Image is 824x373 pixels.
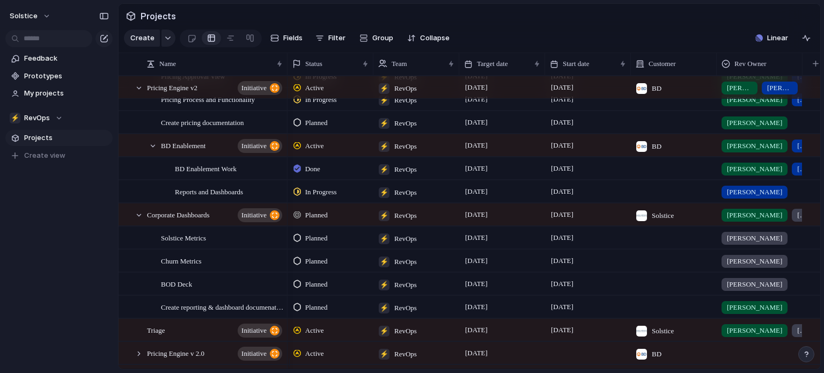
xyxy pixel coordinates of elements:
[24,71,109,82] span: Prototypes
[727,94,782,105] span: [PERSON_NAME]
[238,81,282,95] button: initiative
[241,323,267,338] span: initiative
[5,85,113,101] a: My projects
[147,347,204,359] span: Pricing Engine v 2.0
[462,116,490,129] span: [DATE]
[5,110,113,126] button: ⚡RevOps
[548,162,576,175] span: [DATE]
[311,30,350,47] button: Filter
[379,303,389,313] div: ⚡
[462,231,490,244] span: [DATE]
[266,30,307,47] button: Fields
[420,33,450,43] span: Collapse
[797,164,806,174] span: [PERSON_NAME]
[548,81,576,94] span: [DATE]
[652,83,661,94] span: BD
[379,187,389,198] div: ⚡
[727,118,782,128] span: [PERSON_NAME]
[403,30,454,47] button: Collapse
[379,280,389,290] div: ⚡
[372,33,393,43] span: Group
[548,139,576,152] span: [DATE]
[354,30,399,47] button: Group
[10,11,38,21] span: Solstice
[394,118,417,129] span: RevOps
[394,326,417,337] span: RevOps
[548,93,576,106] span: [DATE]
[161,277,192,290] span: BOD Deck
[305,279,328,290] span: Planned
[24,88,109,99] span: My projects
[5,68,113,84] a: Prototypes
[159,58,176,69] span: Name
[305,164,320,174] span: Done
[379,326,389,337] div: ⚡
[462,301,490,313] span: [DATE]
[462,208,490,221] span: [DATE]
[548,116,576,129] span: [DATE]
[305,210,328,221] span: Planned
[548,324,576,337] span: [DATE]
[727,210,782,221] span: [PERSON_NAME]
[394,95,417,106] span: RevOps
[10,113,20,123] div: ⚡
[462,277,490,290] span: [DATE]
[797,210,806,221] span: [PERSON_NAME]
[394,210,417,221] span: RevOps
[548,231,576,244] span: [DATE]
[379,95,389,106] div: ⚡
[462,139,490,152] span: [DATE]
[305,233,328,244] span: Planned
[161,301,284,313] span: Create reporting & dashboard documenation
[305,118,328,128] span: Planned
[379,233,389,244] div: ⚡
[563,58,589,69] span: Start date
[238,139,282,153] button: initiative
[305,256,328,267] span: Planned
[727,83,752,93] span: [PERSON_NAME]
[394,164,417,175] span: RevOps
[727,302,782,313] span: [PERSON_NAME]
[394,280,417,290] span: RevOps
[734,58,767,69] span: Rev Owner
[238,347,282,361] button: initiative
[379,210,389,221] div: ⚡
[147,81,197,93] span: Pricing Engine v2
[462,93,490,106] span: [DATE]
[379,141,389,152] div: ⚡
[652,210,674,221] span: Solstice
[462,81,490,94] span: [DATE]
[751,30,792,46] button: Linear
[797,141,806,151] span: [PERSON_NAME]
[305,94,337,105] span: In Progress
[394,257,417,267] span: RevOps
[305,348,324,359] span: Active
[147,324,165,336] span: Triage
[548,185,576,198] span: [DATE]
[161,139,205,151] span: BD Enablement
[328,33,345,43] span: Filter
[147,208,210,221] span: Corporate Dashboards
[379,349,389,360] div: ⚡
[161,231,206,244] span: Solstice Metrics
[161,254,201,267] span: Churn Metrics
[462,324,490,337] span: [DATE]
[305,141,324,151] span: Active
[727,233,782,244] span: [PERSON_NAME]
[24,150,65,161] span: Create view
[305,83,324,93] span: Active
[652,141,661,152] span: BD
[161,116,244,128] span: Create pricing documentation
[241,81,267,96] span: initiative
[238,324,282,338] button: initiative
[727,325,782,336] span: [PERSON_NAME]
[305,58,322,69] span: Status
[379,83,389,94] div: ⚡
[727,141,782,151] span: [PERSON_NAME]
[24,113,50,123] span: RevOps
[175,185,243,198] span: Reports and Dashboards
[727,187,782,198] span: [PERSON_NAME]
[394,187,417,198] span: RevOps
[283,33,303,43] span: Fields
[394,233,417,244] span: RevOps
